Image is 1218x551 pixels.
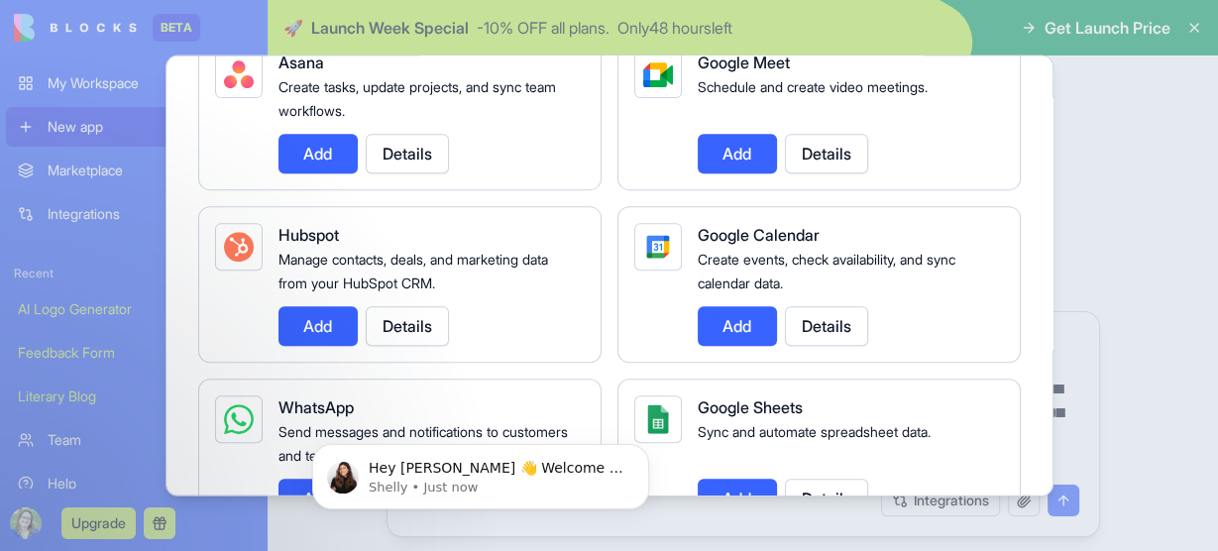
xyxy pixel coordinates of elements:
[698,480,777,519] button: Add
[278,398,354,418] span: WhatsApp
[278,135,358,174] button: Add
[698,79,928,96] span: Schedule and create video meetings.
[785,135,868,174] button: Details
[278,226,339,246] span: Hubspot
[785,307,868,347] button: Details
[698,226,820,246] span: Google Calendar
[366,135,449,174] button: Details
[698,307,777,347] button: Add
[278,424,568,465] span: Send messages and notifications to customers and team members.
[698,398,803,418] span: Google Sheets
[698,54,790,73] span: Google Meet
[785,480,868,519] button: Details
[278,79,556,120] span: Create tasks, update projects, and sync team workflows.
[278,252,548,292] span: Manage contacts, deals, and marketing data from your HubSpot CRM.
[698,135,777,174] button: Add
[282,402,679,541] iframe: Intercom notifications message
[698,424,931,441] span: Sync and automate spreadsheet data.
[698,252,955,292] span: Create events, check availability, and sync calendar data.
[278,307,358,347] button: Add
[366,307,449,347] button: Details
